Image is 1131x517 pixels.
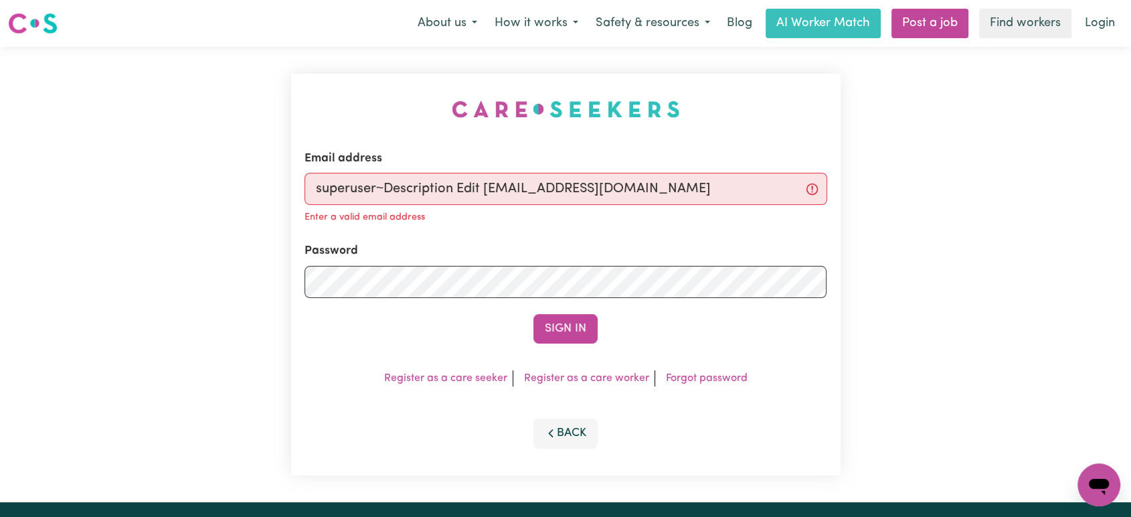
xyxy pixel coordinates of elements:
[533,314,598,344] button: Sign In
[304,242,358,260] label: Password
[533,419,598,448] button: Back
[979,9,1071,38] a: Find workers
[486,9,587,38] button: How it works
[666,373,748,384] a: Forgot password
[766,9,881,38] a: AI Worker Match
[8,11,58,35] img: Careseekers logo
[8,8,58,39] a: Careseekers logo
[1077,463,1120,506] iframe: Button to launch messaging window
[524,373,649,384] a: Register as a care worker
[409,9,486,38] button: About us
[891,9,968,38] a: Post a job
[304,150,382,167] label: Email address
[304,210,425,225] p: Enter a valid email address
[719,9,760,38] a: Blog
[304,173,827,205] input: Email address
[384,373,507,384] a: Register as a care seeker
[1077,9,1123,38] a: Login
[587,9,719,38] button: Safety & resources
